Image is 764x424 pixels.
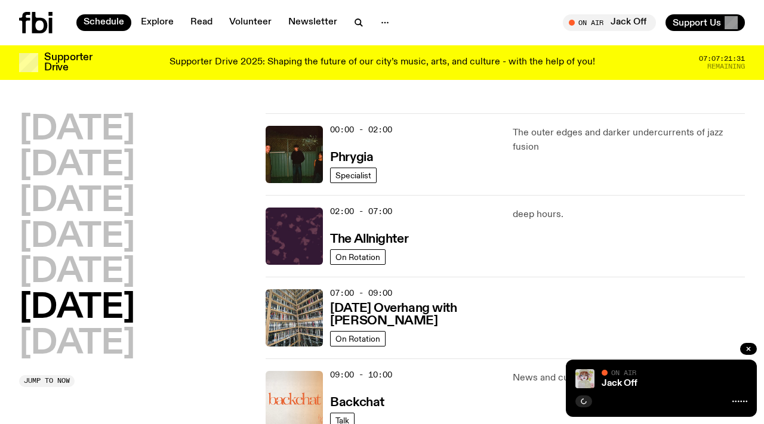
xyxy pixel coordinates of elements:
[330,124,392,135] span: 00:00 - 02:00
[330,206,392,217] span: 02:00 - 07:00
[330,151,373,164] h3: Phrygia
[19,292,135,325] button: [DATE]
[673,17,721,28] span: Support Us
[513,126,745,154] p: The outer edges and darker undercurrents of jazz fusion
[602,379,637,388] a: Jack Off
[330,300,498,327] a: [DATE] Overhang with [PERSON_NAME]
[19,256,135,289] button: [DATE]
[513,208,745,222] p: deep hours.
[330,331,386,346] a: On Rotation
[335,334,380,343] span: On Rotation
[611,369,636,376] span: On Air
[330,302,498,327] h3: [DATE] Overhang with [PERSON_NAME]
[330,397,384,409] h3: Backchat
[513,371,745,385] p: News and current affairs on FBi radio
[266,126,323,183] img: A greeny-grainy film photo of Bela, John and Bindi at night. They are standing in a backyard on g...
[266,289,323,346] img: A corner shot of the fbi music library
[335,171,371,179] span: Specialist
[44,52,92,73] h3: Supporter Drive
[330,369,392,380] span: 09:00 - 10:00
[19,327,135,361] button: [DATE]
[330,394,384,409] a: Backchat
[19,113,135,147] button: [DATE]
[563,14,656,31] button: On AirJack Off
[330,149,373,164] a: Phrygia
[330,287,392,299] span: 07:00 - 09:00
[330,249,386,265] a: On Rotation
[24,377,70,384] span: Jump to now
[707,63,745,70] span: Remaining
[19,221,135,254] button: [DATE]
[330,233,408,246] h3: The Allnighter
[222,14,279,31] a: Volunteer
[699,55,745,62] span: 07:07:21:31
[19,185,135,218] button: [DATE]
[19,375,75,387] button: Jump to now
[134,14,181,31] a: Explore
[335,252,380,261] span: On Rotation
[330,168,377,183] a: Specialist
[666,14,745,31] button: Support Us
[575,369,594,388] img: a dotty lady cuddling her cat amongst flowers
[330,231,408,246] a: The Allnighter
[170,57,595,68] p: Supporter Drive 2025: Shaping the future of our city’s music, arts, and culture - with the help o...
[19,149,135,182] button: [DATE]
[183,14,220,31] a: Read
[76,14,131,31] a: Schedule
[281,14,344,31] a: Newsletter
